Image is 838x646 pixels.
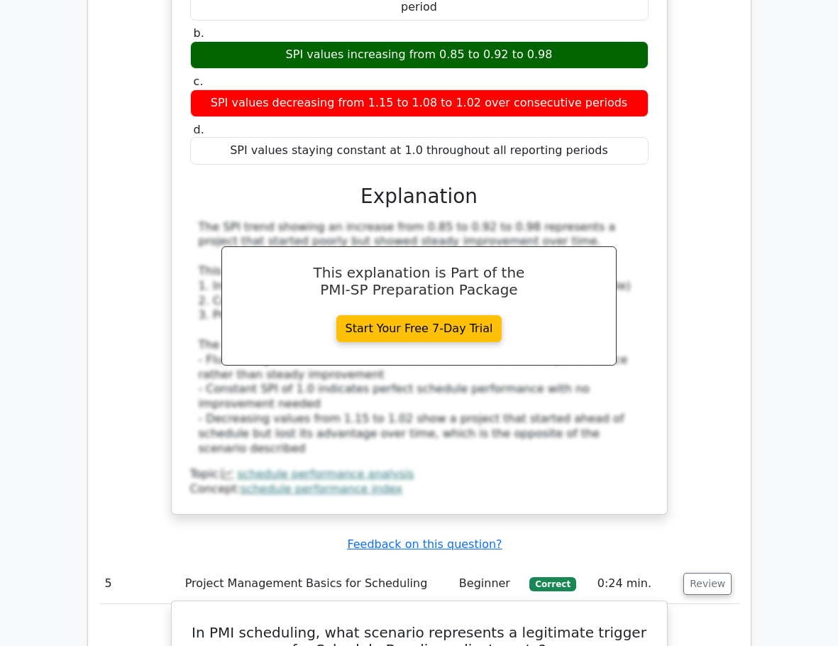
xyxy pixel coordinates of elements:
a: schedule performance analysis [237,467,414,481]
div: SPI values staying constant at 1.0 throughout all reporting periods [190,137,649,165]
td: 0:24 min. [592,564,678,604]
h3: Explanation [199,185,640,208]
td: Project Management Basics for Scheduling [180,564,453,604]
a: Start Your Free 7-Day Trial [336,315,502,342]
td: 5 [99,564,180,604]
div: Keywords by Traffic [159,84,234,93]
div: v 4.0.25 [40,23,70,34]
div: Concept: [190,482,649,497]
a: schedule performance index [241,482,402,496]
span: b. [194,26,204,40]
img: logo_orange.svg [23,23,34,34]
td: Beginner [453,564,524,604]
img: tab_domain_overview_orange.svg [41,82,53,94]
img: tab_keywords_by_traffic_grey.svg [143,82,155,94]
div: SPI values decreasing from 1.15 to 1.08 to 1.02 over consecutive periods [190,89,649,117]
div: The SPI trend showing an increase from 0.85 to 0.92 to 0.98 represents a project that started poo... [199,220,640,456]
div: Domain Overview [57,84,127,93]
div: SPI values increasing from 0.85 to 0.92 to 0.98 [190,41,649,69]
img: website_grey.svg [23,37,34,48]
span: d. [194,123,204,136]
span: Correct [529,577,575,591]
a: Feedback on this question? [347,537,502,551]
div: Topic: [190,467,649,482]
span: c. [194,75,204,88]
div: Domain: [DOMAIN_NAME] [37,37,156,48]
button: Review [683,573,732,595]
